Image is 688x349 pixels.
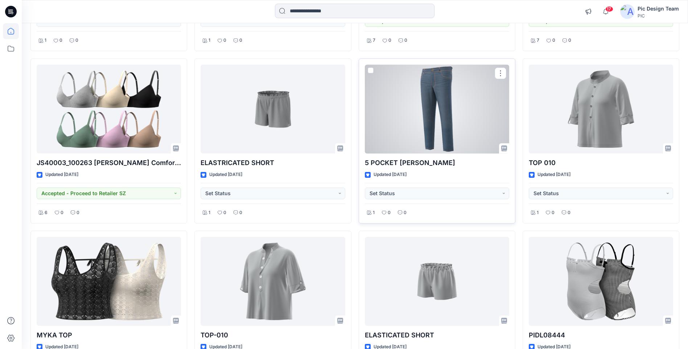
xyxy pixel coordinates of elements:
[45,209,48,217] p: 6
[537,37,539,44] p: 7
[75,37,78,44] p: 0
[529,330,673,340] p: PIDL08444
[365,237,509,326] a: ELASTICATED SHORT
[552,37,555,44] p: 0
[37,65,181,153] a: JS40003_100263 JS Cotton Comfort Wirefree Bra
[45,37,46,44] p: 1
[59,37,62,44] p: 0
[239,37,242,44] p: 0
[223,37,226,44] p: 0
[37,237,181,326] a: MYKA TOP
[201,330,345,340] p: TOP-010
[374,171,407,178] p: Updated [DATE]
[209,171,242,178] p: Updated [DATE]
[404,37,407,44] p: 0
[61,209,63,217] p: 0
[638,4,679,13] div: Pic Design Team
[201,237,345,326] a: TOP-010
[37,330,181,340] p: MYKA TOP
[201,65,345,153] a: ELASTRICATED SHORT
[45,171,78,178] p: Updated [DATE]
[373,209,375,217] p: 1
[388,209,391,217] p: 0
[223,209,226,217] p: 0
[209,37,210,44] p: 1
[37,158,181,168] p: JS40003_100263 [PERSON_NAME] Comfort Wirefree Bra
[365,158,509,168] p: 5 POCKET [PERSON_NAME]
[568,209,570,217] p: 0
[404,209,407,217] p: 0
[201,158,345,168] p: ELASTRICATED SHORT
[239,209,242,217] p: 0
[373,37,375,44] p: 7
[77,209,79,217] p: 0
[529,65,673,153] a: TOP 010
[365,330,509,340] p: ELASTICATED SHORT
[529,158,673,168] p: TOP 010
[529,237,673,326] a: PIDL08444
[568,37,571,44] p: 0
[620,4,635,19] img: avatar
[537,209,539,217] p: 1
[552,209,555,217] p: 0
[537,171,570,178] p: Updated [DATE]
[605,6,613,12] span: 17
[638,13,679,19] div: PIC
[365,65,509,153] a: 5 POCKET JEAN
[388,37,391,44] p: 0
[209,209,210,217] p: 1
